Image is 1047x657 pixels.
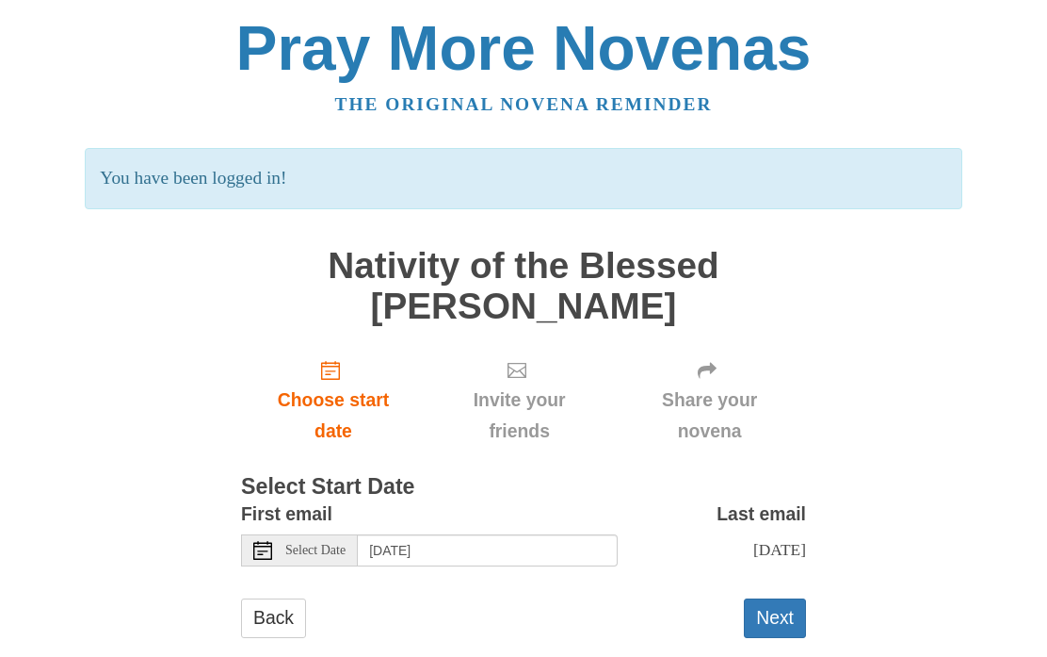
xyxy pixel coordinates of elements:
[241,345,426,457] a: Choose start date
[241,246,806,326] h1: Nativity of the Blessed [PERSON_NAME]
[241,499,332,530] label: First email
[85,148,961,209] p: You have been logged in!
[744,599,806,637] button: Next
[444,385,594,447] span: Invite your friends
[236,13,812,83] a: Pray More Novenas
[753,540,806,559] span: [DATE]
[613,345,806,457] div: Click "Next" to confirm your start date first.
[241,475,806,500] h3: Select Start Date
[632,385,787,447] span: Share your novena
[426,345,613,457] div: Click "Next" to confirm your start date first.
[335,94,713,114] a: The original novena reminder
[285,544,346,557] span: Select Date
[260,385,407,447] span: Choose start date
[241,599,306,637] a: Back
[717,499,806,530] label: Last email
